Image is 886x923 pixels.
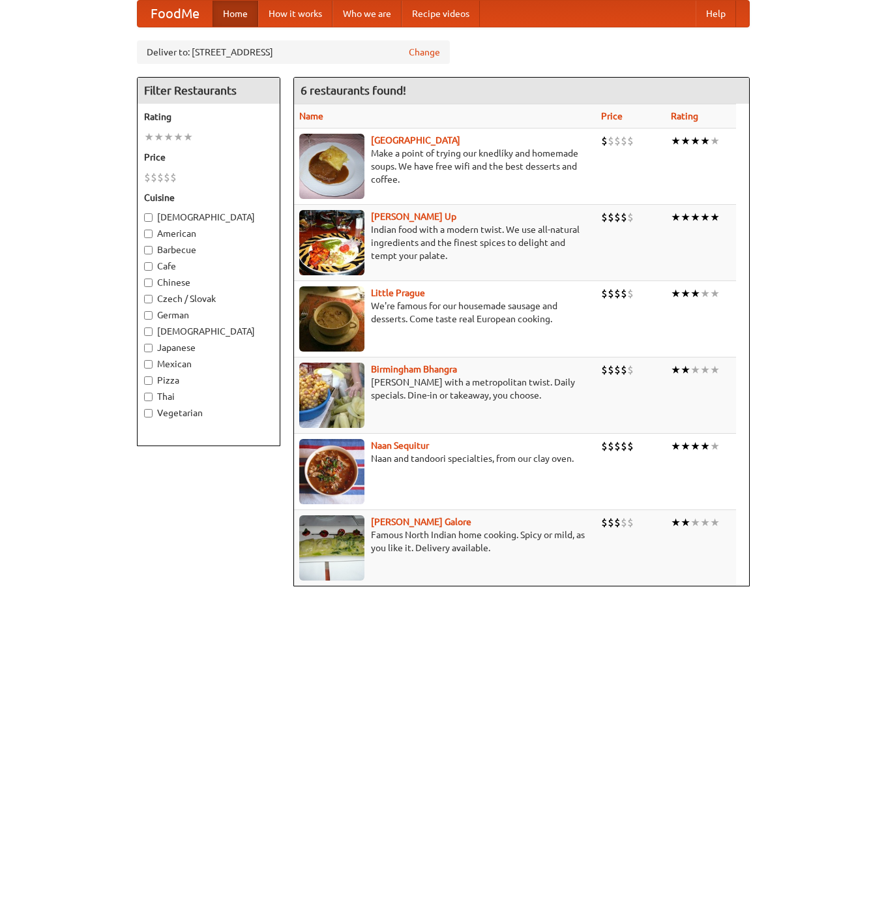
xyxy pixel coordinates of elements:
label: [DEMOGRAPHIC_DATA] [144,211,273,224]
li: $ [170,170,177,185]
label: American [144,227,273,240]
a: FoodMe [138,1,213,27]
input: Pizza [144,376,153,385]
li: $ [608,439,614,453]
a: Rating [671,111,698,121]
label: Pizza [144,374,273,387]
li: $ [627,363,634,377]
li: $ [608,286,614,301]
p: We're famous for our housemade sausage and desserts. Come taste real European cooking. [299,299,591,325]
li: $ [608,363,614,377]
a: How it works [258,1,332,27]
a: Help [696,1,736,27]
a: [PERSON_NAME] Galore [371,517,471,527]
li: ★ [681,210,690,224]
li: ★ [681,439,690,453]
b: [PERSON_NAME] Up [371,211,456,222]
li: $ [627,439,634,453]
li: ★ [700,286,710,301]
li: ★ [671,439,681,453]
li: ★ [154,130,164,144]
li: ★ [681,134,690,148]
li: ★ [700,363,710,377]
input: Barbecue [144,246,153,254]
input: [DEMOGRAPHIC_DATA] [144,213,153,222]
a: Change [409,46,440,59]
li: ★ [671,515,681,530]
label: Vegetarian [144,406,273,419]
li: ★ [173,130,183,144]
li: ★ [690,286,700,301]
li: ★ [710,515,720,530]
li: ★ [700,439,710,453]
li: ★ [671,363,681,377]
li: ★ [671,210,681,224]
p: Naan and tandoori specialties, from our clay oven. [299,452,591,465]
li: ★ [144,130,154,144]
label: Czech / Slovak [144,292,273,305]
label: Japanese [144,341,273,354]
a: Recipe videos [402,1,480,27]
li: $ [627,210,634,224]
img: currygalore.jpg [299,515,364,581]
li: $ [608,210,614,224]
label: Mexican [144,357,273,371]
li: $ [601,134,608,148]
input: Cafe [144,262,153,271]
a: Price [601,111,623,121]
li: $ [608,515,614,530]
li: ★ [710,210,720,224]
a: Name [299,111,323,121]
h5: Cuisine [144,191,273,204]
li: $ [614,286,621,301]
li: $ [627,134,634,148]
a: Birmingham Bhangra [371,364,457,374]
li: $ [601,439,608,453]
li: ★ [681,363,690,377]
li: ★ [681,515,690,530]
li: $ [621,134,627,148]
h5: Rating [144,110,273,123]
label: Cafe [144,260,273,273]
li: ★ [183,130,193,144]
img: bhangra.jpg [299,363,364,428]
li: ★ [710,286,720,301]
li: ★ [690,515,700,530]
img: curryup.jpg [299,210,364,275]
p: Make a point of trying our knedlíky and homemade soups. We have free wifi and the best desserts a... [299,147,591,186]
li: $ [627,286,634,301]
a: Naan Sequitur [371,440,429,451]
a: Who we are [332,1,402,27]
li: ★ [710,134,720,148]
li: $ [621,363,627,377]
li: ★ [700,134,710,148]
input: [DEMOGRAPHIC_DATA] [144,327,153,336]
li: $ [601,515,608,530]
li: ★ [710,363,720,377]
p: Indian food with a modern twist. We use all-natural ingredients and the finest spices to delight ... [299,223,591,262]
li: $ [157,170,164,185]
img: czechpoint.jpg [299,134,364,199]
li: $ [621,210,627,224]
li: $ [614,210,621,224]
li: ★ [164,130,173,144]
li: ★ [690,210,700,224]
li: ★ [690,363,700,377]
a: Little Prague [371,288,425,298]
input: Czech / Slovak [144,295,153,303]
a: [GEOGRAPHIC_DATA] [371,135,460,145]
li: ★ [690,134,700,148]
label: Thai [144,390,273,403]
input: Japanese [144,344,153,352]
li: $ [614,515,621,530]
input: American [144,230,153,238]
li: $ [144,170,151,185]
li: $ [601,286,608,301]
li: $ [601,363,608,377]
li: ★ [671,286,681,301]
